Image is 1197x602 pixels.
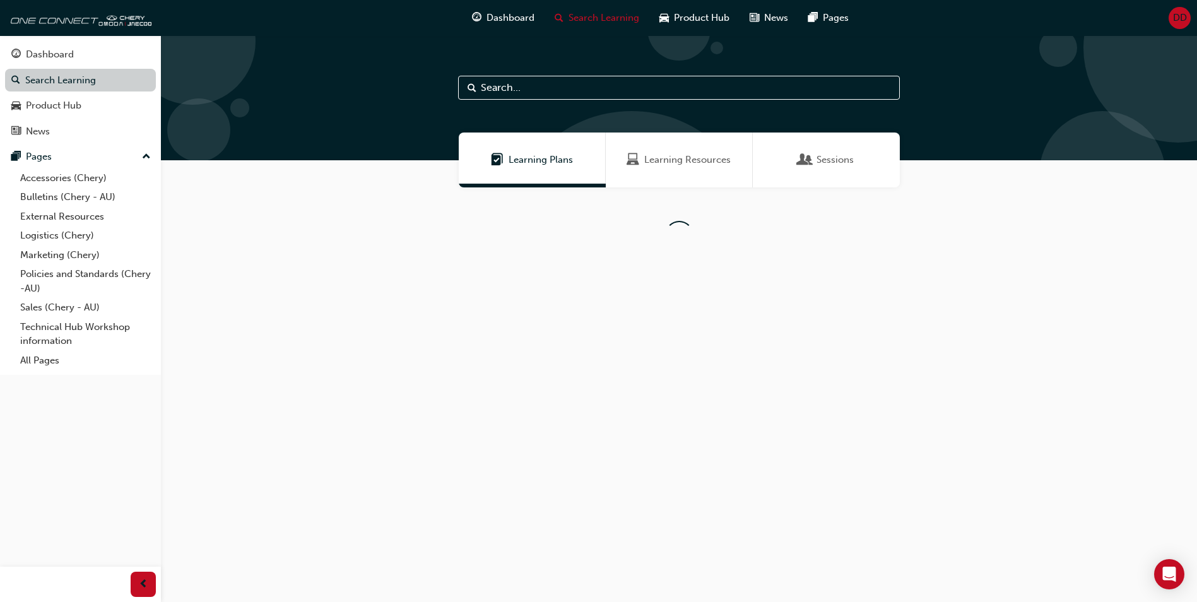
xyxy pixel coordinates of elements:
span: Learning Plans [509,153,573,167]
input: Search... [458,76,900,100]
button: Pages [5,145,156,168]
span: News [764,11,788,25]
span: car-icon [11,100,21,112]
span: prev-icon [139,577,148,593]
span: pages-icon [808,10,818,26]
span: Dashboard [486,11,534,25]
span: Learning Resources [644,153,731,167]
a: Learning PlansLearning Plans [459,133,606,187]
a: Learning ResourcesLearning Resources [606,133,753,187]
button: DD [1169,7,1191,29]
span: guage-icon [11,49,21,61]
div: Dashboard [26,47,74,62]
a: News [5,120,156,143]
span: car-icon [659,10,669,26]
span: pages-icon [11,151,21,163]
div: Product Hub [26,98,81,113]
a: news-iconNews [740,5,798,31]
a: Bulletins (Chery - AU) [15,187,156,207]
span: Product Hub [674,11,729,25]
a: Product Hub [5,94,156,117]
a: guage-iconDashboard [462,5,545,31]
a: search-iconSearch Learning [545,5,649,31]
span: Learning Plans [491,153,504,167]
span: Search [468,81,476,95]
button: DashboardSearch LearningProduct HubNews [5,40,156,145]
span: guage-icon [472,10,481,26]
div: Pages [26,150,52,164]
a: Search Learning [5,69,156,92]
a: Dashboard [5,43,156,66]
a: All Pages [15,351,156,370]
a: Sales (Chery - AU) [15,298,156,317]
span: Pages [823,11,849,25]
span: Sessions [817,153,854,167]
a: SessionsSessions [753,133,900,187]
span: search-icon [11,75,20,86]
span: news-icon [750,10,759,26]
a: pages-iconPages [798,5,859,31]
div: Open Intercom Messenger [1154,559,1184,589]
span: Search Learning [569,11,639,25]
a: External Resources [15,207,156,227]
a: Logistics (Chery) [15,226,156,245]
span: up-icon [142,149,151,165]
span: news-icon [11,126,21,138]
span: DD [1173,11,1187,25]
span: Learning Resources [627,153,639,167]
a: Technical Hub Workshop information [15,317,156,351]
a: car-iconProduct Hub [649,5,740,31]
a: Accessories (Chery) [15,168,156,188]
img: oneconnect [6,5,151,30]
span: Sessions [799,153,811,167]
div: News [26,124,50,139]
a: Marketing (Chery) [15,245,156,265]
a: Policies and Standards (Chery -AU) [15,264,156,298]
span: search-icon [555,10,563,26]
